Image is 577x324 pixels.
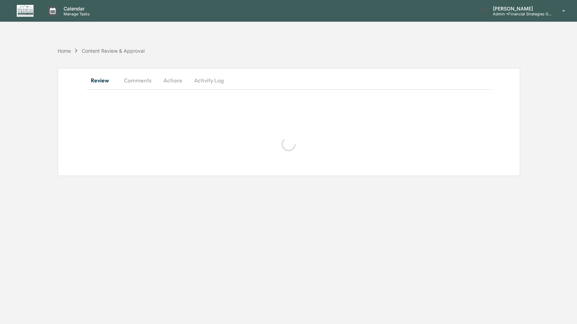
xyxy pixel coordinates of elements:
[87,72,491,89] div: secondary tabs example
[487,6,552,12] p: [PERSON_NAME]
[188,72,229,89] button: Activity Log
[58,48,71,54] div: Home
[87,72,118,89] button: Review
[58,6,93,12] p: Calendar
[118,72,157,89] button: Comments
[17,5,34,17] img: logo
[487,12,552,16] p: Admin • Financial Strategies Group (FSG)
[58,12,93,16] p: Manage Tasks
[82,48,145,54] div: Content Review & Approval
[157,72,188,89] button: Actions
